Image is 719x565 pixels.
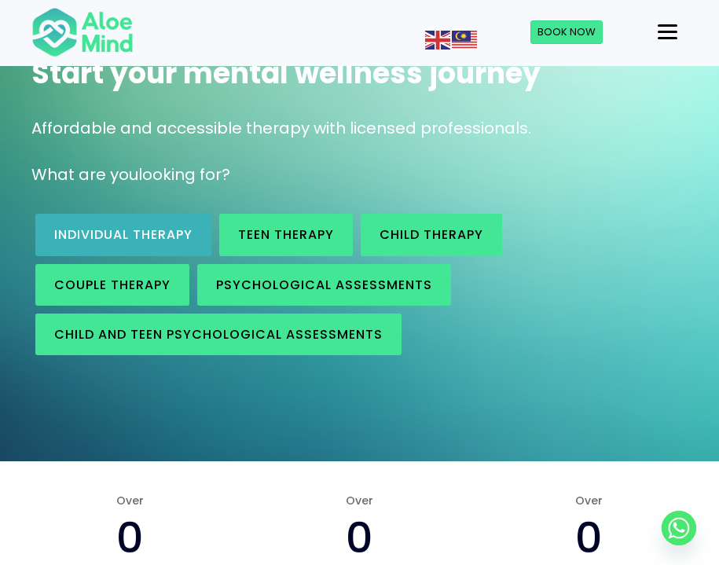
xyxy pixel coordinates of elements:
[238,226,334,244] span: Teen Therapy
[452,31,477,50] img: ms
[31,493,229,508] span: Over
[537,24,596,39] span: Book Now
[425,31,450,50] img: en
[31,117,688,140] p: Affordable and accessible therapy with licensed professionals.
[35,214,211,255] a: Individual therapy
[197,264,451,306] a: Psychological assessments
[662,511,696,545] a: Whatsapp
[219,214,353,255] a: Teen Therapy
[35,314,402,355] a: Child and Teen Psychological assessments
[54,226,193,244] span: Individual therapy
[261,493,459,508] span: Over
[380,226,483,244] span: Child Therapy
[216,276,432,294] span: Psychological assessments
[651,19,684,46] button: Menu
[138,163,230,185] span: looking for?
[490,493,688,508] span: Over
[54,325,383,343] span: Child and Teen Psychological assessments
[54,276,171,294] span: Couple therapy
[31,6,134,58] img: Aloe mind Logo
[31,53,541,94] span: Start your mental wellness journey
[425,31,452,47] a: English
[35,264,189,306] a: Couple therapy
[530,20,603,44] a: Book Now
[452,31,479,47] a: Malay
[361,214,502,255] a: Child Therapy
[31,163,138,185] span: What are you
